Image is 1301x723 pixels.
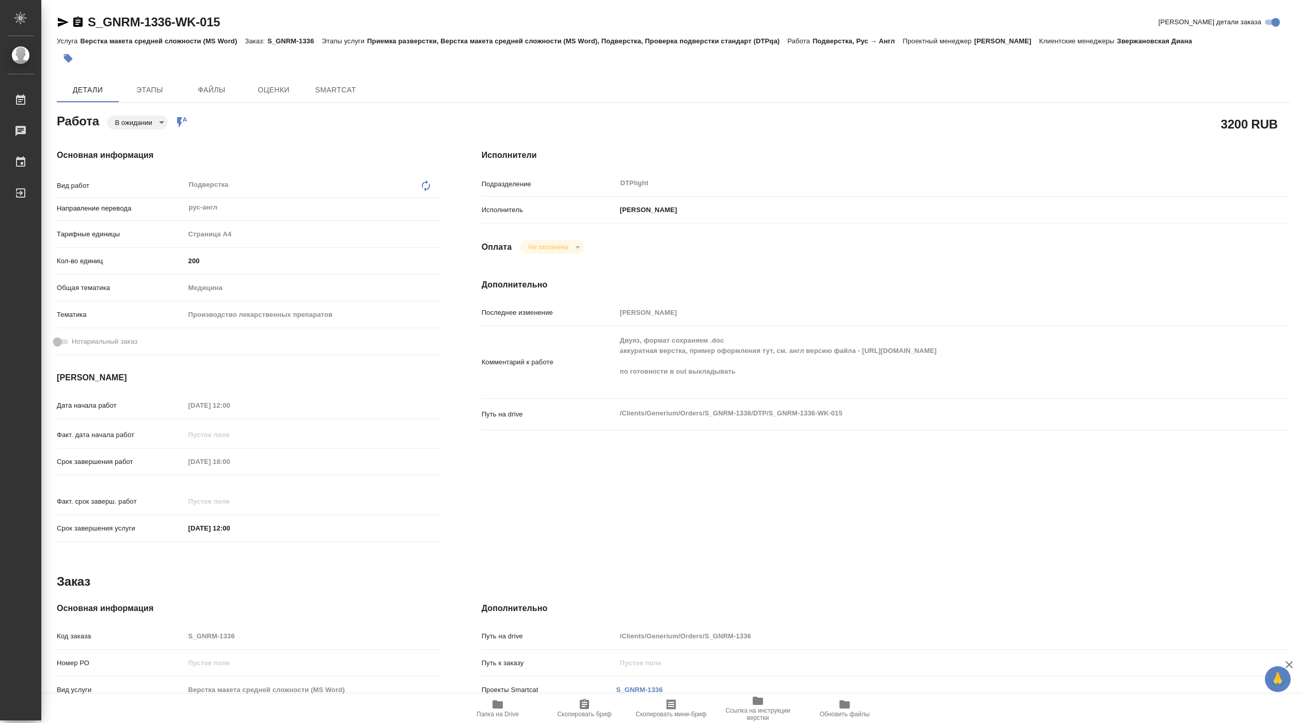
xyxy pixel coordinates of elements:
[57,496,185,507] p: Факт. срок заверш. работ
[482,602,1290,615] h4: Дополнительно
[57,430,185,440] p: Факт. дата начала работ
[616,405,1223,422] textarea: /Clients/Generium/Orders/S_GNRM-1336/DTP/S_GNRM-1336-WK-015
[482,658,616,668] p: Путь к заказу
[57,149,440,162] h4: Основная информация
[787,37,813,45] p: Работа
[636,711,706,718] span: Скопировать мини-бриф
[616,332,1223,391] textarea: Двуяз, формат сохраняем .doc аккуратная верстка, пример оформления тут, см. англ версию файла - [...
[185,398,275,413] input: Пустое поле
[112,118,155,127] button: В ожидании
[1269,668,1287,690] span: 🙏
[974,37,1039,45] p: [PERSON_NAME]
[57,685,185,695] p: Вид услуги
[482,685,616,695] p: Проекты Smartcat
[57,37,80,45] p: Услуга
[57,631,185,641] p: Код заказа
[57,658,185,668] p: Номер РО
[185,226,440,243] div: Страница А4
[482,308,616,318] p: Последнее изменение
[88,15,220,29] a: S_GNRM-1336-WK-015
[482,279,1290,291] h4: Дополнительно
[557,711,611,718] span: Скопировать бриф
[525,243,571,251] button: Не оплачена
[616,305,1223,320] input: Пустое поле
[267,37,322,45] p: S_GNRM-1336
[185,279,440,297] div: Медицина
[616,205,677,215] p: [PERSON_NAME]
[185,494,275,509] input: Пустое поле
[520,240,583,254] div: В ожидании
[1221,115,1278,133] h2: 3200 RUB
[616,686,663,694] a: S_GNRM-1336
[63,84,113,97] span: Детали
[125,84,174,97] span: Этапы
[57,203,185,214] p: Направление перевода
[482,357,616,367] p: Комментарий к работе
[454,694,541,723] button: Папка на Drive
[57,16,69,28] button: Скопировать ссылку для ЯМессенджера
[72,336,137,347] span: Нотариальный заказ
[72,16,84,28] button: Скопировать ссылку
[482,149,1290,162] h4: Исполнители
[57,47,80,70] button: Добавить тэг
[715,694,801,723] button: Ссылка на инструкции верстки
[1265,666,1291,692] button: 🙏
[801,694,888,723] button: Обновить файлы
[1159,17,1261,27] span: [PERSON_NAME] детали заказа
[616,629,1223,644] input: Пустое поле
[185,454,275,469] input: Пустое поле
[187,84,236,97] span: Файлы
[57,283,185,293] p: Общая тематика
[367,37,787,45] p: Приемка разверстки, Верстка макета средней сложности (MS Word), Подверстка, Проверка подверстки с...
[820,711,870,718] span: Обновить файлы
[57,310,185,320] p: Тематика
[1039,37,1117,45] p: Клиентские менеджеры
[107,116,168,130] div: В ожидании
[322,37,367,45] p: Этапы услуги
[185,306,440,324] div: Производство лекарственных препаратов
[57,256,185,266] p: Кол-во единиц
[185,521,275,536] input: ✎ Введи что-нибудь
[721,707,795,721] span: Ссылка на инструкции верстки
[482,241,512,253] h4: Оплата
[616,655,1223,670] input: Пустое поле
[80,37,245,45] p: Верстка макета средней сложности (MS Word)
[482,631,616,641] p: Путь на drive
[249,84,298,97] span: Оценки
[482,409,616,420] p: Путь на drive
[245,37,267,45] p: Заказ:
[57,602,440,615] h4: Основная информация
[628,694,715,723] button: Скопировать мини-бриф
[57,457,185,467] p: Срок завершения работ
[185,253,440,268] input: ✎ Введи что-нибудь
[57,400,185,411] p: Дата начала работ
[57,523,185,534] p: Срок завершения услуги
[57,111,99,130] h2: Работа
[57,229,185,239] p: Тарифные единицы
[57,372,440,384] h4: [PERSON_NAME]
[57,181,185,191] p: Вид работ
[903,37,974,45] p: Проектный менеджер
[185,629,440,644] input: Пустое поле
[541,694,628,723] button: Скопировать бриф
[813,37,903,45] p: Подверстка, Рус → Англ
[1117,37,1200,45] p: Звержановская Диана
[482,179,616,189] p: Подразделение
[482,205,616,215] p: Исполнитель
[57,573,90,590] h2: Заказ
[311,84,360,97] span: SmartCat
[185,655,440,670] input: Пустое поле
[185,427,275,442] input: Пустое поле
[185,682,440,697] input: Пустое поле
[477,711,519,718] span: Папка на Drive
